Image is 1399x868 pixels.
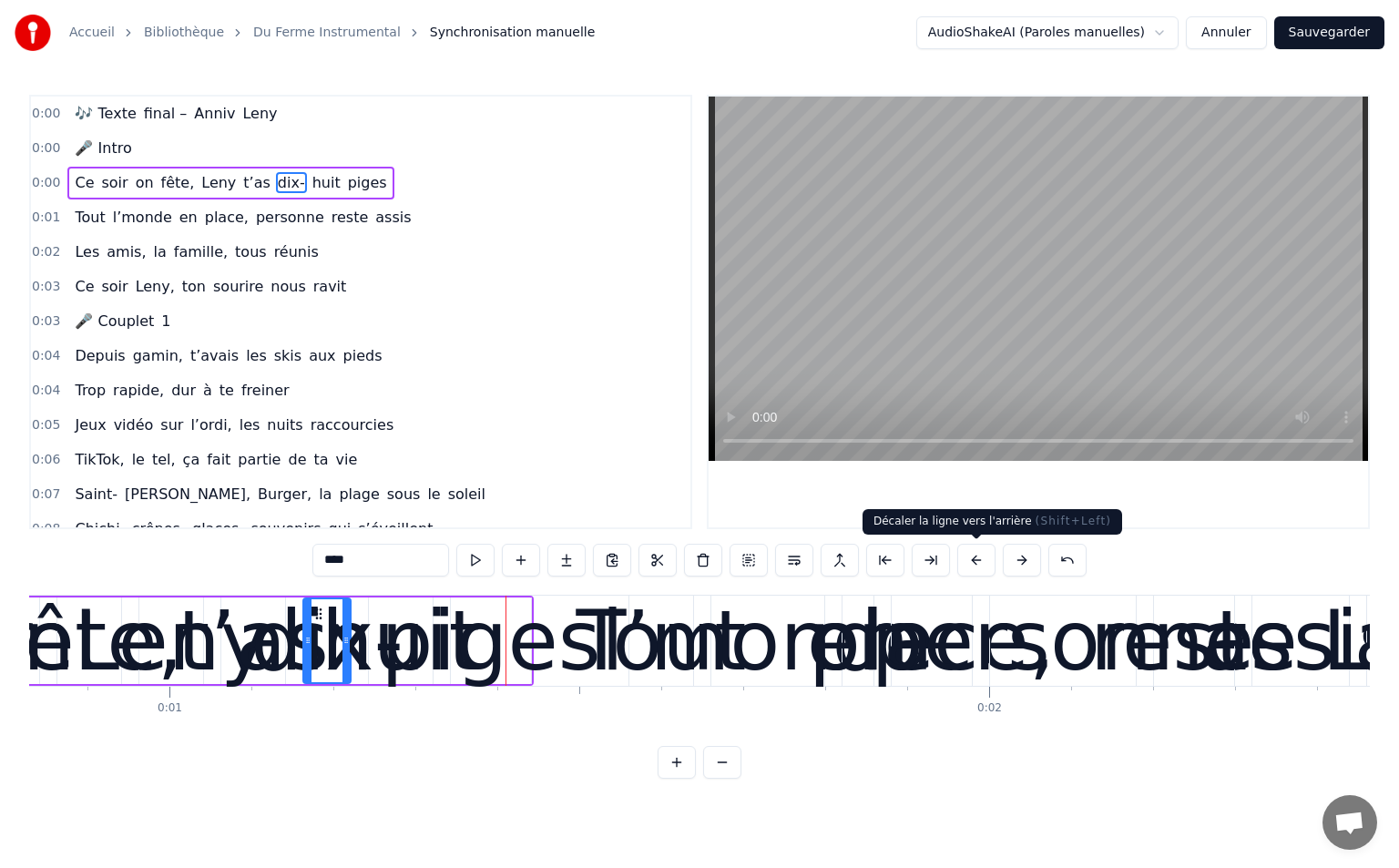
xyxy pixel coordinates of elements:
[330,207,371,228] span: reste
[178,579,329,702] div: t’as
[130,449,147,470] span: le
[385,484,423,505] span: sous
[276,172,307,193] span: dix-
[1036,515,1112,527] span: ( Shift+Left )
[158,701,182,716] div: 0:01
[159,172,197,193] span: fête,
[205,449,232,470] span: fait
[32,278,60,296] span: 0:03
[249,518,322,539] span: souvenirs
[356,518,434,539] span: s’éveillent
[32,105,60,123] span: 0:00
[134,276,177,297] span: Leny,
[142,103,189,124] span: final –
[112,414,156,435] span: vidéo
[181,449,202,470] span: ça
[73,414,107,435] span: Jeux
[576,579,746,702] div: Tout
[32,174,60,192] span: 0:00
[430,24,596,42] span: Synchronisation manuelle
[152,241,168,262] span: la
[180,276,208,297] span: ton
[241,172,272,193] span: t’as
[307,345,337,366] span: aux
[311,449,330,470] span: ta
[201,380,214,401] span: à
[236,449,282,470] span: partie
[311,172,342,193] span: huit
[178,207,199,228] span: en
[130,518,187,539] span: crêpes,
[74,579,269,702] div: Leny
[1090,579,1298,702] div: reste
[190,518,245,539] span: glaces,
[233,241,269,262] span: tous
[203,207,250,228] span: place,
[32,312,60,331] span: 0:03
[238,414,262,435] span: les
[99,172,129,193] span: soir
[111,380,166,401] span: rapide,
[309,414,396,435] span: raccourcies
[144,24,224,42] a: Bibliothèque
[69,24,595,42] nav: breadcrumb
[73,241,101,262] span: Les
[169,380,198,401] span: dur
[373,207,413,228] span: assis
[863,509,1122,535] div: Décaler la ligne vers l'arrière
[172,241,230,262] span: famille,
[134,172,156,193] span: on
[123,484,252,505] span: [PERSON_NAME],
[1274,16,1384,49] button: Sauvegarder
[111,207,174,228] span: l’monde
[1186,16,1266,49] button: Annuler
[32,485,60,504] span: 0:07
[327,518,353,539] span: qui
[250,579,403,702] div: dix-
[150,449,178,470] span: tel,
[73,207,107,228] span: Tout
[32,139,60,158] span: 0:00
[73,380,107,401] span: Trop
[189,345,240,366] span: t’avais
[69,24,115,42] a: Accueil
[240,380,291,401] span: freiner
[346,172,389,193] span: piges
[32,243,60,261] span: 0:02
[807,579,909,702] div: en
[334,449,360,470] span: vie
[601,579,934,702] div: l’monde
[131,345,185,366] span: gamin,
[244,345,269,366] span: les
[240,103,279,124] span: Leny
[99,276,129,297] span: soir
[32,382,60,400] span: 0:04
[192,103,237,124] span: Anniv
[218,380,236,401] span: te
[342,345,384,366] span: pieds
[73,449,126,470] span: TikTok,
[159,311,172,332] span: 1
[73,138,133,158] span: 🎤 Intro
[211,276,265,297] span: sourire
[253,24,401,42] a: Du Ferme Instrumental
[265,414,304,435] span: nuits
[977,701,1002,716] div: 0:02
[199,172,238,193] span: Leny
[158,414,185,435] span: sur
[189,414,233,435] span: l’ordi,
[105,241,148,262] span: amis,
[425,484,442,505] span: le
[269,276,307,297] span: nous
[73,345,127,366] span: Depuis
[73,518,126,539] span: Chichi,
[15,15,51,51] img: youka
[1322,795,1377,850] div: Ouvrir le chat
[254,207,326,228] span: personne
[32,520,60,538] span: 0:08
[32,209,60,227] span: 0:01
[446,484,487,505] span: soleil
[256,484,313,505] span: Burger,
[73,311,156,332] span: 🎤 Couplet
[73,276,96,297] span: Ce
